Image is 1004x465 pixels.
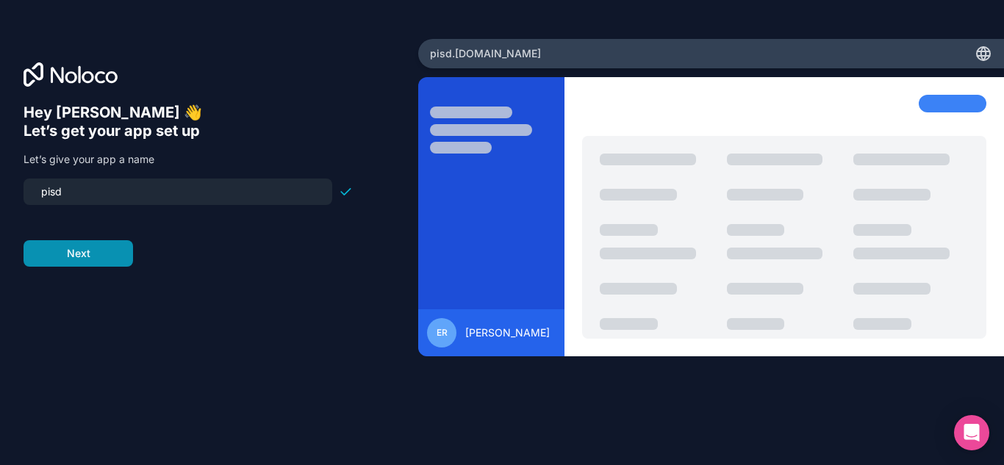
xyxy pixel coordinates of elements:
[437,327,448,339] span: ER
[24,152,353,167] p: Let’s give your app a name
[24,104,353,122] h6: Hey [PERSON_NAME] 👋
[24,240,133,267] button: Next
[24,122,353,140] h6: Let’s get your app set up
[954,415,989,450] div: Open Intercom Messenger
[430,46,541,61] span: pisd .[DOMAIN_NAME]
[465,325,550,340] span: [PERSON_NAME]
[32,181,323,202] input: my-team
